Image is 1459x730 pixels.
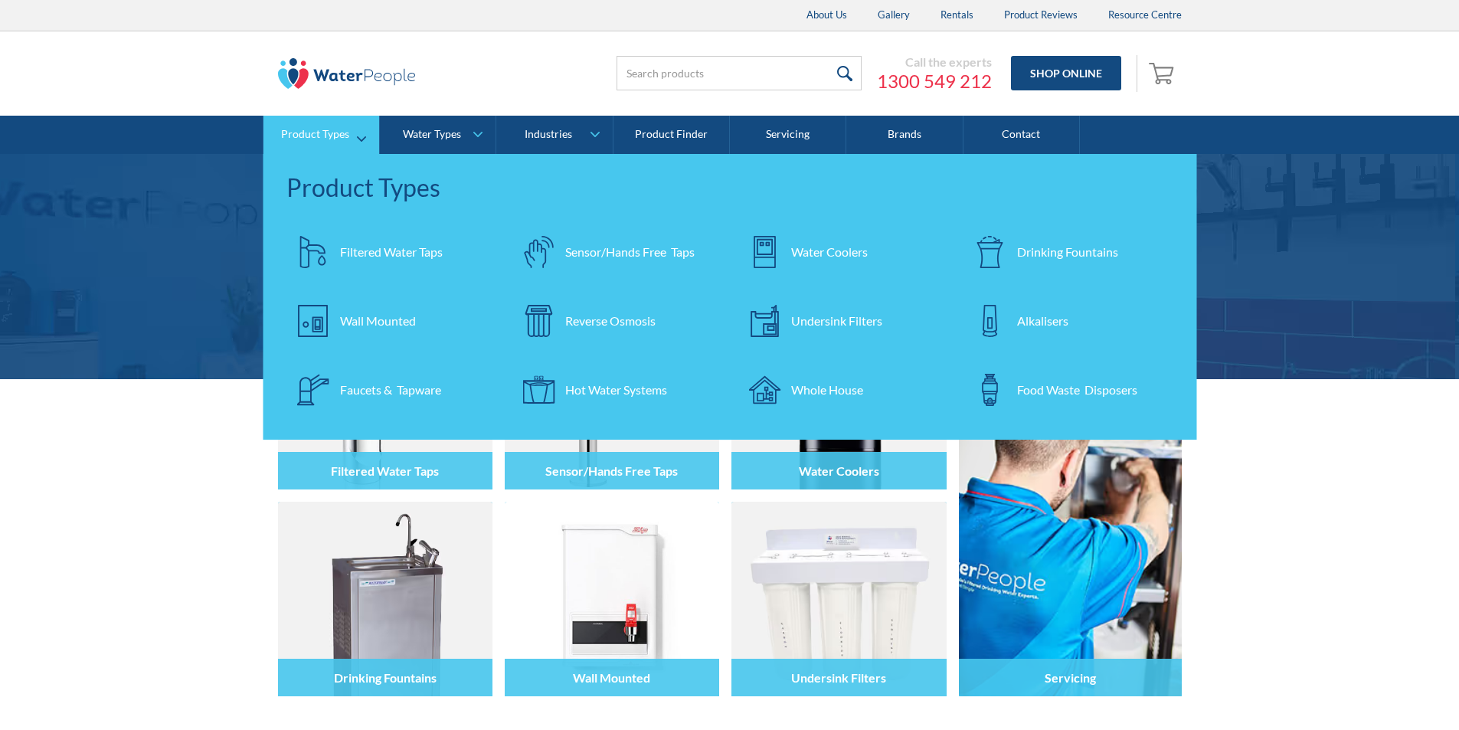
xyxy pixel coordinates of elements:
a: Filtered Water Taps [286,225,497,279]
div: Wall Mounted [340,312,416,330]
a: Water Types [380,116,496,154]
a: Product Types [263,116,379,154]
a: Wall Mounted [286,294,497,348]
h4: Undersink Filters [791,670,886,685]
h4: Servicing [1045,670,1096,685]
a: Whole House [738,363,948,417]
h4: Filtered Water Taps [331,463,439,478]
a: Undersink Filters [738,294,948,348]
a: Water Coolers [738,225,948,279]
a: Servicing [959,295,1182,696]
a: Hot Water Systems [512,363,722,417]
a: Reverse Osmosis [512,294,722,348]
a: Contact [963,116,1080,154]
div: Drinking Fountains [1017,243,1118,261]
div: Water Coolers [791,243,868,261]
a: Sensor/Hands Free Taps [512,225,722,279]
img: Undersink Filters [731,502,946,696]
div: Food Waste Disposers [1017,381,1137,399]
a: Faucets & Tapware [286,363,497,417]
h4: Water Coolers [799,463,879,478]
a: Shop Online [1011,56,1121,90]
div: Reverse Osmosis [565,312,656,330]
div: Hot Water Systems [565,381,667,399]
a: Servicing [730,116,846,154]
div: Industries [525,128,572,141]
a: 1300 549 212 [877,70,992,93]
img: shopping cart [1149,61,1178,85]
img: The Water People [278,58,416,89]
img: Wall Mounted [505,502,719,696]
div: Undersink Filters [791,312,882,330]
a: Brands [846,116,963,154]
a: Product Finder [613,116,730,154]
div: Filtered Water Taps [340,243,443,261]
div: Faucets & Tapware [340,381,441,399]
input: Search products [617,56,862,90]
a: Alkalisers [963,294,1174,348]
div: Product Types [286,169,1174,206]
img: Drinking Fountains [278,502,492,696]
div: Whole House [791,381,863,399]
div: Alkalisers [1017,312,1068,330]
h4: Wall Mounted [573,670,650,685]
nav: Product Types [263,154,1197,440]
div: Product Types [281,128,349,141]
h4: Sensor/Hands Free Taps [545,463,678,478]
a: Open empty cart [1145,55,1182,92]
div: Call the experts [877,54,992,70]
a: Food Waste Disposers [963,363,1174,417]
div: Sensor/Hands Free Taps [565,243,695,261]
a: Industries [496,116,612,154]
a: Drinking Fountains [963,225,1174,279]
div: Water Types [403,128,461,141]
h4: Drinking Fountains [334,670,437,685]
